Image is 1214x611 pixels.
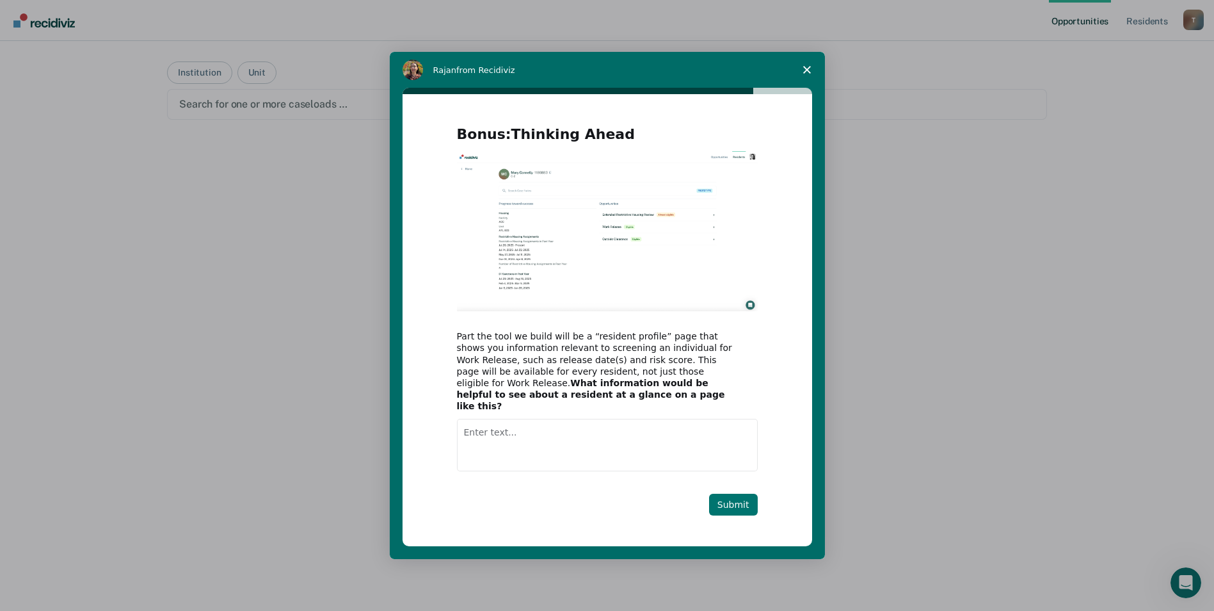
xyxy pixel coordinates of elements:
[457,125,758,151] h2: Bonus:
[511,126,635,142] b: Thinking Ahead
[456,65,515,75] span: from Recidiviz
[403,60,423,80] img: Profile image for Rajan
[457,419,758,471] textarea: Enter text...
[433,65,457,75] span: Rajan
[789,52,825,88] span: Close survey
[457,330,739,412] div: Part the tool we build will be a “resident profile” page that shows you information relevant to s...
[457,378,725,411] b: What information would be helpful to see about a resident at a glance on a page like this?
[709,494,758,516] button: Submit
